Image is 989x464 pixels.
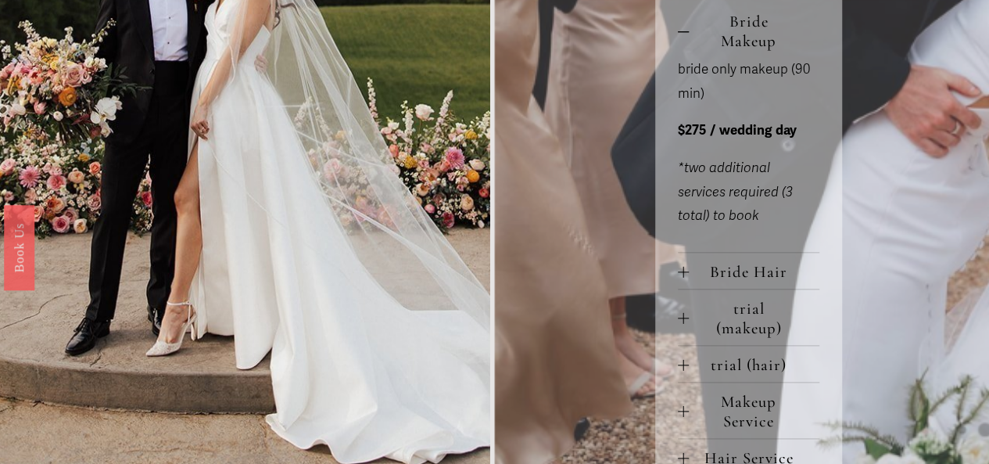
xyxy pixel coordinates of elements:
[678,253,820,289] button: Bride Hair
[689,12,820,51] span: Bride Makeup
[689,262,820,282] span: Bride Hair
[678,290,820,345] button: trial (makeup)
[678,2,820,58] button: Bride Makeup
[689,299,820,338] span: trial (makeup)
[678,160,793,224] em: *two additional services required (3 total) to book
[4,204,34,290] a: Book Us
[678,383,820,438] button: Makeup Service
[689,355,820,375] span: trial (hair)
[678,346,820,382] button: trial (hair)
[678,122,797,138] strong: $275 / wedding day
[689,392,820,431] span: Makeup Service
[678,58,820,252] div: Bride Makeup
[678,58,820,106] p: bride only makeup (90 min)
